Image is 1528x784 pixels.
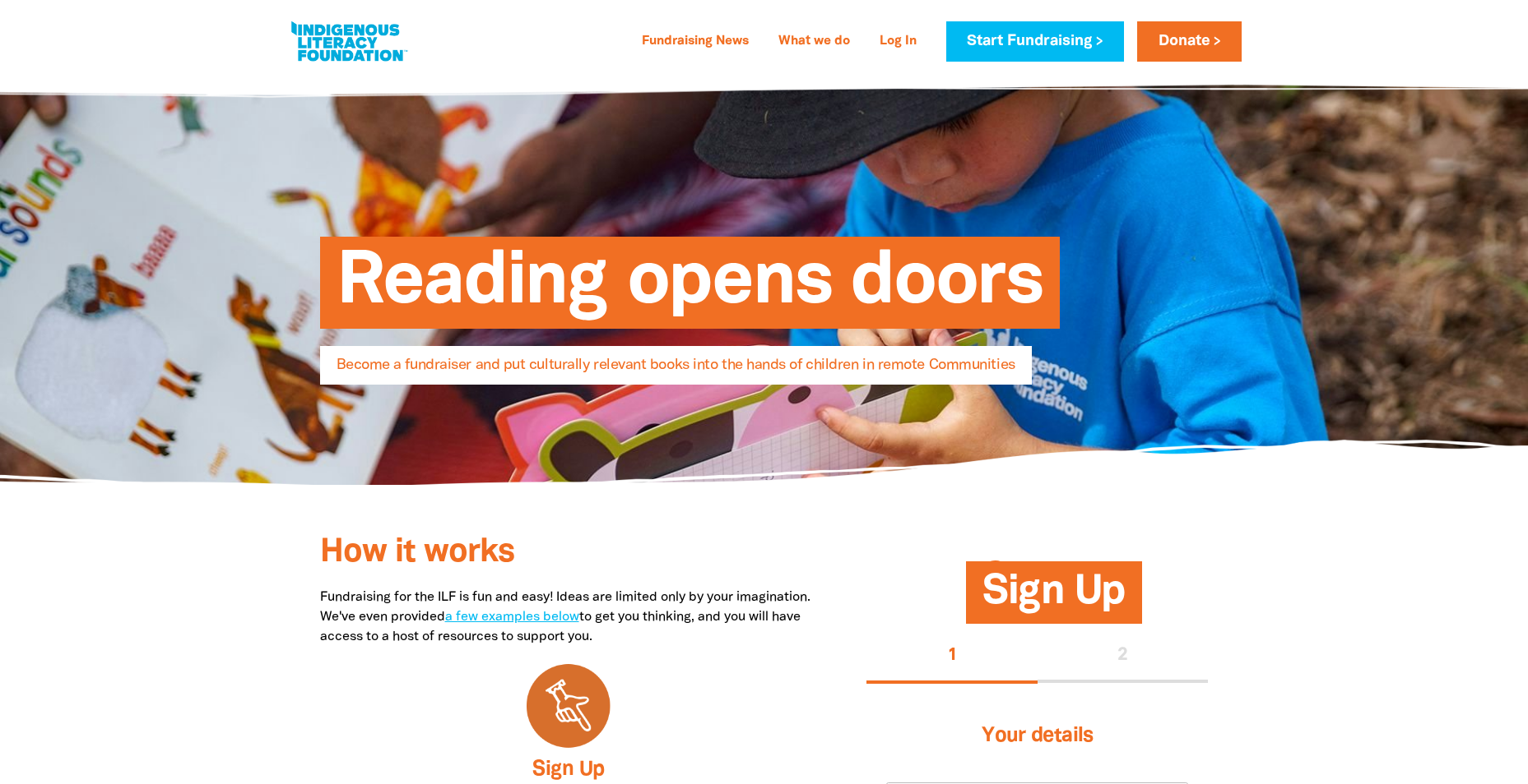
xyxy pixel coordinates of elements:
[320,537,514,568] span: How it works
[870,29,927,55] a: Log In
[982,574,1126,624] span: Sign Up
[946,21,1124,62] a: Start Fundraising
[320,588,818,647] p: Fundraising for the ILF is fun and easy! Ideas are limited only by your imagination. We've even p...
[445,611,579,623] a: a few examples below
[866,630,1038,683] button: Stage 1
[632,29,759,55] a: Fundraising News
[886,703,1188,769] h3: Your details
[337,358,1015,385] span: Become a fundraiser and put culturally relevant books into the hands of children in remote Commun...
[769,29,860,55] a: What we do
[337,249,1043,329] span: Reading opens doors
[1137,21,1241,62] a: Donate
